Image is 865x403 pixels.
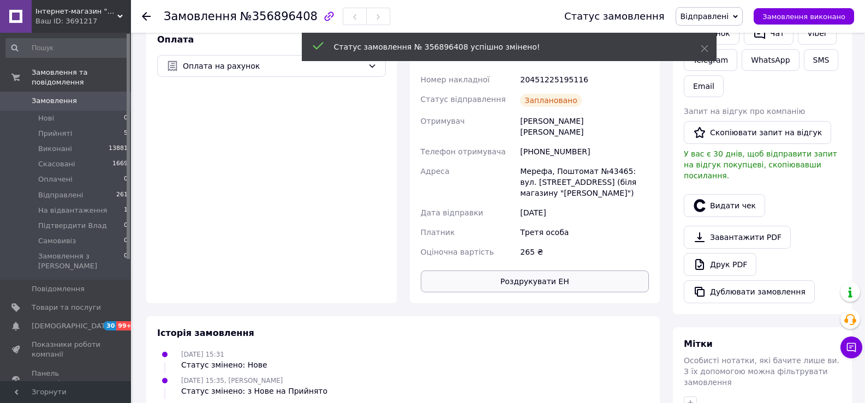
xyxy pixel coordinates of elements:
span: Прийняті [38,129,72,139]
span: Дата відправки [421,208,484,217]
span: 0 [124,236,128,246]
button: Чат з покупцем [840,336,862,358]
div: 20451225195116 [518,70,651,89]
span: На відвантаження [38,206,107,215]
span: Замовлення з [PERSON_NAME] [38,251,124,271]
div: 265 ₴ [518,242,651,262]
a: Друк PDF [684,253,756,276]
div: Статус замовлення [564,11,665,22]
div: [PHONE_NUMBER] [518,142,651,161]
span: Нові [38,113,54,123]
span: Оплачені [38,175,73,184]
button: Чат [744,22,794,45]
span: Мітки [684,339,713,349]
span: 0 [124,113,128,123]
div: Третя особа [518,222,651,242]
span: [DATE] 15:35, [PERSON_NAME] [181,377,283,384]
span: Телефон отримувача [421,147,506,156]
span: У вас є 30 днів, щоб відправити запит на відгук покупцеві, скопіювавши посилання. [684,149,837,180]
button: Email [684,75,724,97]
button: Скопіювати запит на відгук [684,121,831,144]
span: Замовлення виконано [762,13,845,21]
span: Історія замовлення [157,328,254,338]
span: 99+ [116,321,134,330]
span: 30 [104,321,116,330]
span: 0 [124,175,128,184]
span: Скасовані [38,159,75,169]
span: 261 [116,190,128,200]
span: Запит на відгук про компанію [684,107,805,116]
span: Оплата [157,34,194,45]
div: Статус змінено: з Нове на Прийнято [181,386,327,396]
span: Виконані [38,144,72,154]
span: Отримувач [421,117,465,125]
span: Відправлені [38,190,83,200]
button: Роздрукувати ЕН [421,270,649,292]
span: №356896408 [240,10,318,23]
span: 5 [124,129,128,139]
span: Відправлені [681,12,729,21]
input: Пошук [5,38,129,58]
div: [PERSON_NAME] [PERSON_NAME] [518,111,651,142]
span: [DATE] 15:31 [181,351,224,358]
span: Замовлення та повідомлення [32,68,131,87]
span: 1669 [112,159,128,169]
span: Статус відправлення [421,95,506,104]
span: 1 [124,206,128,215]
button: Дублювати замовлення [684,280,815,303]
span: Замовлення [32,96,77,106]
div: Повернутися назад [142,11,151,22]
a: Завантажити PDF [684,226,791,249]
span: Товари та послуги [32,303,101,312]
span: Особисті нотатки, які бачите лише ви. З їх допомогою можна фільтрувати замовлення [684,356,839,387]
span: Платник [421,228,455,237]
span: Номер накладної [421,75,490,84]
span: Показники роботи компанії [32,340,101,359]
div: Мерефа, Поштомат №43465: вул. [STREET_ADDRESS] (біля магазину "[PERSON_NAME]") [518,161,651,203]
span: Інтернет-магазин "Evelex" [35,7,117,16]
button: Видати чек [684,194,765,217]
span: Підтвердити Влад [38,221,107,231]
span: Замовлення [164,10,237,23]
div: [DATE] [518,203,651,222]
div: Статус змінено: Нове [181,359,267,370]
span: Адреса [421,167,450,176]
div: Заплановано [520,94,582,107]
a: WhatsApp [742,49,799,71]
span: Самовивіз [38,236,76,246]
span: Оціночна вартість [421,248,494,256]
a: Viber [798,22,836,45]
span: Повідомлення [32,284,85,294]
div: Ваш ID: 3691217 [35,16,131,26]
span: 13881 [109,144,128,154]
button: SMS [804,49,839,71]
span: Оплата на рахунок [183,60,363,72]
span: Панель управління [32,369,101,388]
span: 0 [124,251,128,271]
button: Замовлення виконано [754,8,854,25]
div: Статус замовлення № 356896408 успішно змінено! [334,41,673,52]
span: 0 [124,221,128,231]
span: [DEMOGRAPHIC_DATA] [32,321,112,331]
